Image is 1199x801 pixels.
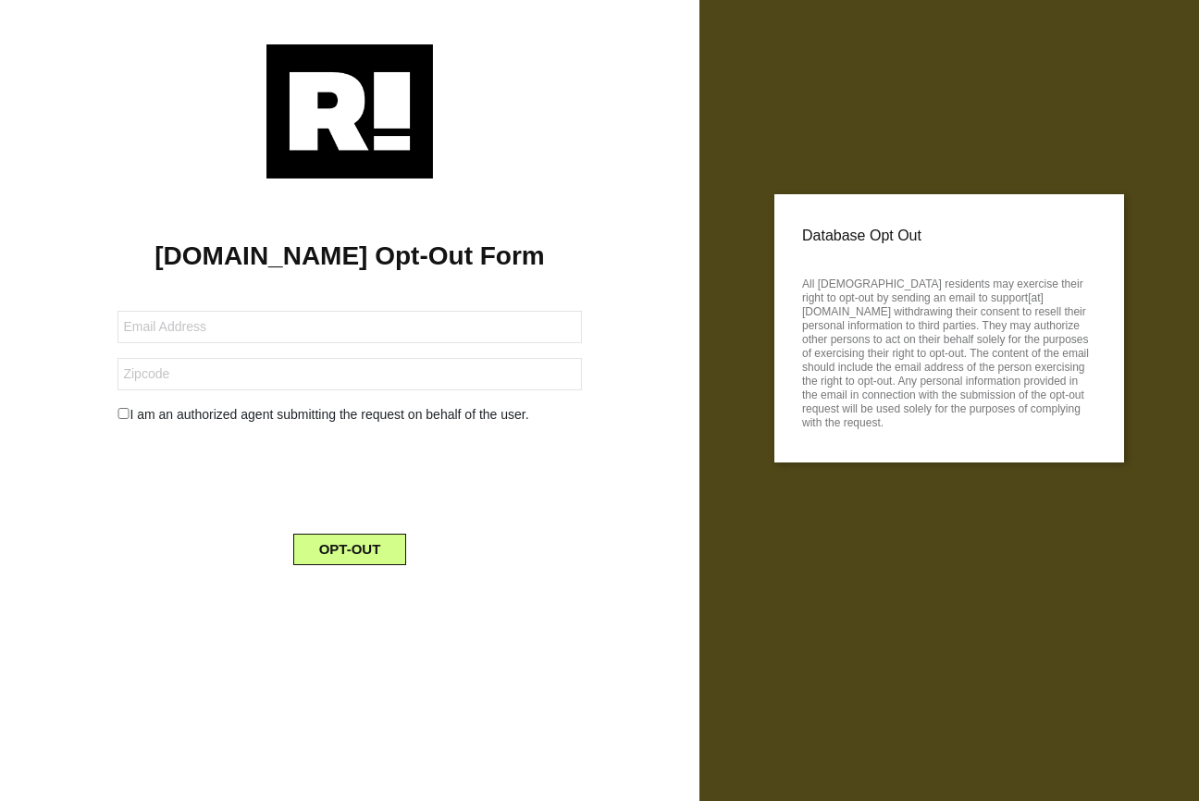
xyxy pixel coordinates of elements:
p: Database Opt Out [802,222,1096,250]
h1: [DOMAIN_NAME] Opt-Out Form [28,240,672,272]
input: Email Address [117,311,581,343]
input: Zipcode [117,358,581,390]
div: I am an authorized agent submitting the request on behalf of the user. [104,405,595,425]
iframe: reCAPTCHA [209,439,490,511]
img: Retention.com [266,44,433,179]
button: OPT-OUT [293,534,407,565]
p: All [DEMOGRAPHIC_DATA] residents may exercise their right to opt-out by sending an email to suppo... [802,272,1096,430]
